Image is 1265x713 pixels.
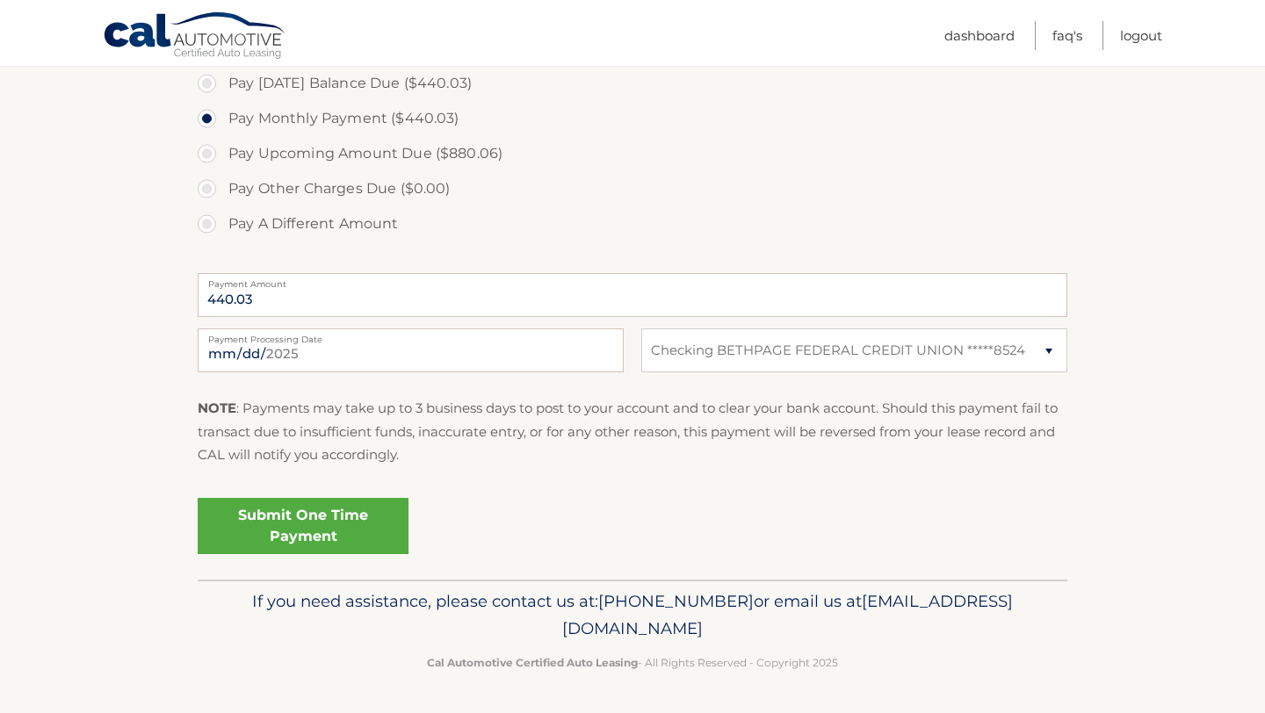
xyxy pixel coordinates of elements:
[198,136,1067,171] label: Pay Upcoming Amount Due ($880.06)
[198,273,1067,317] input: Payment Amount
[198,328,624,372] input: Payment Date
[198,273,1067,287] label: Payment Amount
[198,328,624,342] label: Payment Processing Date
[1052,21,1082,50] a: FAQ's
[198,206,1067,241] label: Pay A Different Amount
[103,11,287,62] a: Cal Automotive
[198,397,1067,466] p: : Payments may take up to 3 business days to post to your account and to clear your bank account....
[198,498,408,554] a: Submit One Time Payment
[944,21,1015,50] a: Dashboard
[198,171,1067,206] label: Pay Other Charges Due ($0.00)
[1120,21,1162,50] a: Logout
[198,101,1067,136] label: Pay Monthly Payment ($440.03)
[209,587,1056,644] p: If you need assistance, please contact us at: or email us at
[427,656,638,669] strong: Cal Automotive Certified Auto Leasing
[198,400,236,416] strong: NOTE
[209,653,1056,672] p: - All Rights Reserved - Copyright 2025
[598,591,754,611] span: [PHONE_NUMBER]
[198,66,1067,101] label: Pay [DATE] Balance Due ($440.03)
